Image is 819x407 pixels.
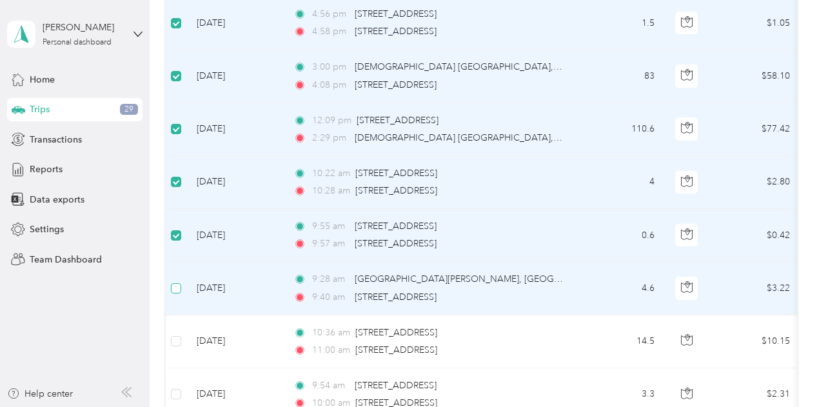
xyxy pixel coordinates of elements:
span: 4:08 pm [312,78,349,92]
span: 2:29 pm [312,131,349,145]
span: 3:00 pm [312,60,349,74]
td: 14.5 [580,315,665,368]
span: 4:58 pm [312,25,349,39]
div: Personal dashboard [43,39,112,46]
td: [DATE] [186,103,283,156]
span: 10:22 am [312,166,350,181]
span: Transactions [30,133,82,146]
span: Home [30,73,55,86]
span: 4:56 pm [312,7,349,21]
span: Team Dashboard [30,253,102,266]
td: $10.15 [710,315,800,368]
button: Help center [7,387,73,401]
span: 9:55 am [312,219,349,233]
span: [STREET_ADDRESS] [355,238,437,249]
div: [PERSON_NAME] [43,21,123,34]
td: $2.80 [710,156,800,209]
span: Trips [30,103,50,116]
span: [STREET_ADDRESS] [355,380,437,391]
span: [STREET_ADDRESS] [355,221,437,232]
td: $58.10 [710,50,800,103]
span: [STREET_ADDRESS] [355,327,437,338]
td: [DATE] [186,209,283,262]
span: 29 [120,104,138,115]
span: 10:36 am [312,326,350,340]
td: [DATE] [186,50,283,103]
td: 4 [580,156,665,209]
td: [DATE] [186,262,283,315]
span: [DEMOGRAPHIC_DATA] [GEOGRAPHIC_DATA], [GEOGRAPHIC_DATA], [GEOGRAPHIC_DATA] [355,61,747,72]
span: Settings [30,223,64,236]
td: [DATE] [186,315,283,368]
td: 83 [580,50,665,103]
span: Reports [30,163,63,176]
td: [DATE] [186,156,283,209]
span: [STREET_ADDRESS] [355,26,437,37]
span: [STREET_ADDRESS] [357,115,439,126]
span: 10:28 am [312,184,350,198]
span: 9:57 am [312,237,349,251]
span: 11:00 am [312,343,350,357]
span: [STREET_ADDRESS] [355,79,437,90]
span: [GEOGRAPHIC_DATA][PERSON_NAME], [GEOGRAPHIC_DATA], [GEOGRAPHIC_DATA] [355,273,715,284]
td: 4.6 [580,262,665,315]
td: $0.42 [710,209,800,262]
span: [STREET_ADDRESS] [355,8,437,19]
span: 9:40 am [312,290,349,304]
span: [STREET_ADDRESS] [355,292,437,303]
iframe: Everlance-gr Chat Button Frame [747,335,819,407]
span: [DEMOGRAPHIC_DATA] [GEOGRAPHIC_DATA], [GEOGRAPHIC_DATA], [GEOGRAPHIC_DATA] [355,132,747,143]
td: 0.6 [580,209,665,262]
span: 9:28 am [312,272,349,286]
span: 9:54 am [312,379,349,393]
span: 12:09 pm [312,114,351,128]
td: $3.22 [710,262,800,315]
span: [STREET_ADDRESS] [355,344,437,355]
td: 110.6 [580,103,665,156]
span: Data exports [30,193,84,206]
span: [STREET_ADDRESS] [355,185,437,196]
span: [STREET_ADDRESS] [355,168,437,179]
td: $77.42 [710,103,800,156]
